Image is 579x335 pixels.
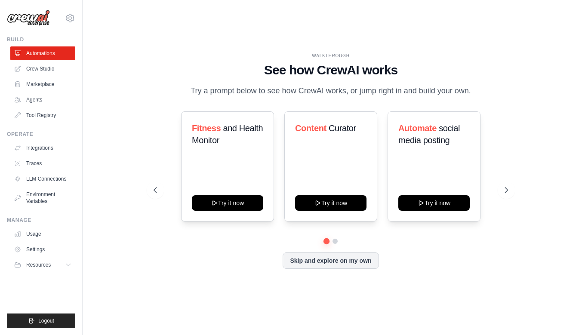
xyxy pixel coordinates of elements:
button: Try it now [192,195,263,211]
button: Logout [7,313,75,328]
a: Usage [10,227,75,241]
a: Tool Registry [10,108,75,122]
span: Fitness [192,123,221,133]
a: Agents [10,93,75,107]
span: Curator [329,123,356,133]
a: Traces [10,157,75,170]
h1: See how CrewAI works [154,62,508,78]
button: Skip and explore on my own [283,252,379,269]
span: Resources [26,261,51,268]
span: Content [295,123,326,133]
span: and Health Monitor [192,123,263,145]
button: Try it now [398,195,470,211]
img: Logo [7,10,50,26]
button: Resources [10,258,75,272]
div: WALKTHROUGH [154,52,508,59]
a: Marketplace [10,77,75,91]
div: Operate [7,131,75,138]
a: Integrations [10,141,75,155]
span: social media posting [398,123,460,145]
div: Build [7,36,75,43]
a: Automations [10,46,75,60]
a: Crew Studio [10,62,75,76]
button: Try it now [295,195,366,211]
a: Environment Variables [10,187,75,208]
div: Manage [7,217,75,224]
p: Try a prompt below to see how CrewAI works, or jump right in and build your own. [186,85,475,97]
span: Logout [38,317,54,324]
span: Automate [398,123,437,133]
a: LLM Connections [10,172,75,186]
a: Settings [10,243,75,256]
